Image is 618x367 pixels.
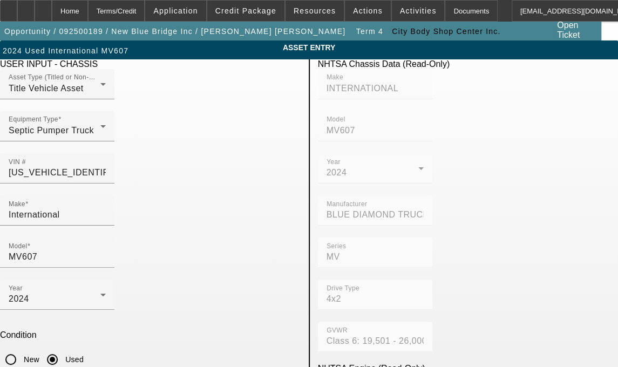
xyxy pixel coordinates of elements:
[353,6,383,15] span: Actions
[356,27,383,36] span: Term 4
[9,242,28,249] mat-label: Model
[286,1,344,21] button: Resources
[352,22,387,41] button: Term 4
[327,116,345,123] mat-label: Model
[400,6,437,15] span: Activities
[392,27,500,36] span: City Body Shop Center Inc.
[145,1,206,21] button: Application
[389,22,503,41] button: City Body Shop Center Inc.
[153,6,198,15] span: Application
[327,242,346,249] mat-label: Series
[327,74,343,81] mat-label: Make
[9,200,25,207] mat-label: Make
[327,158,341,165] mat-label: Year
[9,84,84,93] span: Title Vehicle Asset
[9,284,23,291] mat-label: Year
[215,6,276,15] span: Credit Package
[294,6,336,15] span: Resources
[9,158,26,165] mat-label: VIN #
[392,1,445,21] button: Activities
[22,354,39,365] label: New
[327,200,367,207] mat-label: Manufacturer
[3,46,128,55] span: 2024 Used International MV607
[4,27,345,36] span: Opportunity / 092500189 / New Blue Bridge Inc / [PERSON_NAME] [PERSON_NAME]
[345,1,391,21] button: Actions
[207,1,284,21] button: Credit Package
[9,74,108,81] mat-label: Asset Type (Titled or Non-Titled)
[553,16,600,44] a: Open Ticket
[8,43,610,52] span: ASSET ENTRY
[9,294,29,303] span: 2024
[9,126,94,135] span: Septic Pumper Truck
[327,284,359,291] mat-label: Drive Type
[9,116,58,123] mat-label: Equipment Type
[63,354,84,365] label: Used
[327,327,348,334] mat-label: GVWR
